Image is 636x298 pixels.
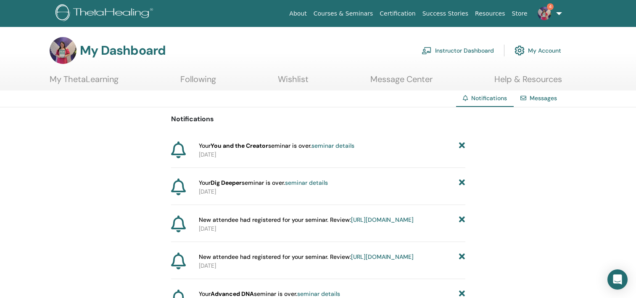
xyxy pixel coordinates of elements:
[171,114,465,124] p: Notifications
[311,142,354,149] a: seminar details
[80,43,166,58] h3: My Dashboard
[494,74,562,90] a: Help & Resources
[199,141,354,150] span: Your seminar is over.
[370,74,433,90] a: Message Center
[515,41,561,60] a: My Account
[376,6,419,21] a: Certification
[199,178,328,187] span: Your seminar is over.
[547,3,554,10] span: 4
[50,37,77,64] img: default.jpg
[607,269,628,290] div: Open Intercom Messenger
[211,142,268,149] strong: You and the Creator
[180,74,216,90] a: Following
[422,47,432,54] img: chalkboard-teacher.svg
[530,94,557,102] a: Messages
[199,150,465,159] p: [DATE]
[471,94,507,102] span: Notifications
[515,43,525,58] img: cog.svg
[538,7,551,20] img: default.jpg
[419,6,472,21] a: Success Stories
[310,6,377,21] a: Courses & Seminars
[55,4,156,23] img: logo.png
[297,290,340,298] a: seminar details
[351,253,414,261] a: [URL][DOMAIN_NAME]
[422,41,494,60] a: Instructor Dashboard
[509,6,531,21] a: Store
[285,179,328,186] a: seminar details
[211,290,254,298] strong: Advanced DNA
[199,187,465,196] p: [DATE]
[199,261,465,270] p: [DATE]
[211,179,242,186] strong: Dig Deeper
[351,216,414,223] a: [URL][DOMAIN_NAME]
[278,74,309,90] a: Wishlist
[199,224,465,233] p: [DATE]
[199,253,414,261] span: New attendee had registered for your seminar. Review:
[472,6,509,21] a: Resources
[50,74,119,90] a: My ThetaLearning
[199,216,414,224] span: New attendee had registered for your seminar. Review:
[286,6,310,21] a: About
